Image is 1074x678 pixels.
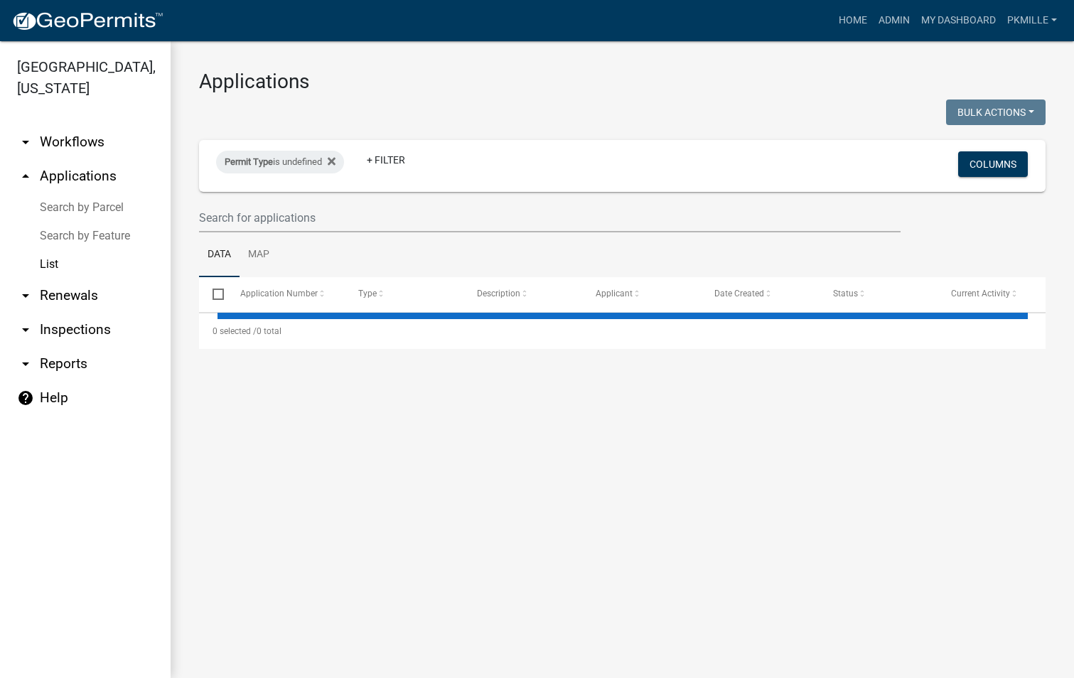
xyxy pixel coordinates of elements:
[958,151,1028,177] button: Columns
[833,7,873,34] a: Home
[915,7,1001,34] a: My Dashboard
[358,289,377,298] span: Type
[17,355,34,372] i: arrow_drop_down
[477,289,520,298] span: Description
[240,232,278,278] a: Map
[946,99,1046,125] button: Bulk Actions
[596,289,633,298] span: Applicant
[199,203,901,232] input: Search for applications
[938,277,1056,311] datatable-header-cell: Current Activity
[199,70,1046,94] h3: Applications
[17,168,34,185] i: arrow_drop_up
[17,321,34,338] i: arrow_drop_down
[216,151,344,173] div: is undefined
[463,277,582,311] datatable-header-cell: Description
[833,289,858,298] span: Status
[714,289,764,298] span: Date Created
[17,287,34,304] i: arrow_drop_down
[199,313,1046,349] div: 0 total
[819,277,938,311] datatable-header-cell: Status
[345,277,463,311] datatable-header-cell: Type
[199,277,226,311] datatable-header-cell: Select
[17,389,34,407] i: help
[199,232,240,278] a: Data
[225,156,273,167] span: Permit Type
[873,7,915,34] a: Admin
[226,277,345,311] datatable-header-cell: Application Number
[17,134,34,151] i: arrow_drop_down
[240,289,318,298] span: Application Number
[213,326,257,336] span: 0 selected /
[951,289,1010,298] span: Current Activity
[355,147,417,173] a: + Filter
[582,277,701,311] datatable-header-cell: Applicant
[701,277,820,311] datatable-header-cell: Date Created
[1001,7,1063,34] a: pkmille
